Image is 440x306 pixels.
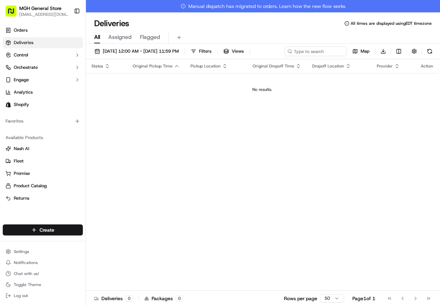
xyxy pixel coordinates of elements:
[14,146,29,152] span: Nash AI
[14,102,29,108] span: Shopify
[3,168,83,179] button: Promise
[14,158,24,164] span: Fleet
[3,74,83,85] button: Engage
[140,33,160,41] span: Flagged
[3,87,83,98] a: Analytics
[14,170,30,177] span: Promise
[19,12,68,17] button: [EMAIL_ADDRESS][DOMAIN_NAME]
[3,3,71,19] button: MGH General Store[EMAIL_ADDRESS][DOMAIN_NAME]
[3,143,83,154] button: Nash AI
[14,89,33,95] span: Analytics
[144,295,183,302] div: Packages
[3,37,83,48] a: Deliveries
[14,271,39,276] span: Chat with us!
[377,63,393,69] span: Provider
[14,249,29,254] span: Settings
[14,27,27,33] span: Orders
[352,295,375,302] div: Page 1 of 1
[3,180,83,191] button: Product Catalog
[133,63,173,69] span: Original Pickup Time
[5,102,11,107] img: Shopify logo
[40,226,54,233] span: Create
[14,183,47,189] span: Product Catalog
[312,63,344,69] span: Dropoff Location
[3,132,83,143] div: Available Products
[3,291,83,300] button: Log out
[190,63,221,69] span: Pickup Location
[3,99,83,110] a: Shopify
[19,5,62,12] button: MGH General Store
[421,63,433,69] div: Action
[14,64,38,71] span: Orchestrate
[3,193,83,204] button: Returns
[3,224,83,235] button: Create
[91,63,103,69] span: Status
[89,87,436,92] div: No results.
[199,48,211,54] span: Filters
[5,158,80,164] a: Fleet
[176,295,183,302] div: 0
[5,183,80,189] a: Product Catalog
[3,247,83,256] button: Settings
[14,260,38,265] span: Notifications
[14,77,29,83] span: Engage
[14,293,28,298] span: Log out
[3,269,83,278] button: Chat with us!
[125,295,133,302] div: 0
[232,48,244,54] span: Views
[425,46,434,56] button: Refresh
[3,62,83,73] button: Orchestrate
[94,295,133,302] div: Deliveries
[14,195,29,201] span: Returns
[5,195,80,201] a: Returns
[3,280,83,289] button: Toggle Theme
[5,170,80,177] a: Promise
[103,48,179,54] span: [DATE] 12:00 AM - [DATE] 11:59 PM
[3,50,83,61] button: Control
[14,282,41,287] span: Toggle Theme
[284,295,317,302] p: Rows per page
[285,46,346,56] input: Type to search
[94,18,129,29] h1: Deliveries
[14,52,28,58] span: Control
[349,46,373,56] button: Map
[3,258,83,267] button: Notifications
[3,156,83,167] button: Fleet
[91,46,182,56] button: [DATE] 12:00 AM - [DATE] 11:59 PM
[351,21,432,26] span: All times are displayed using EDT timezone
[188,46,214,56] button: Filters
[14,40,33,46] span: Deliveries
[3,25,83,36] a: Orders
[361,48,370,54] span: Map
[94,33,100,41] span: All
[5,146,80,152] a: Nash AI
[3,116,83,127] div: Favorites
[181,3,345,10] span: Manual dispatch has migrated to orders. Learn how the new flow works
[253,63,294,69] span: Original Dropoff Time
[220,46,247,56] button: Views
[108,33,132,41] span: Assigned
